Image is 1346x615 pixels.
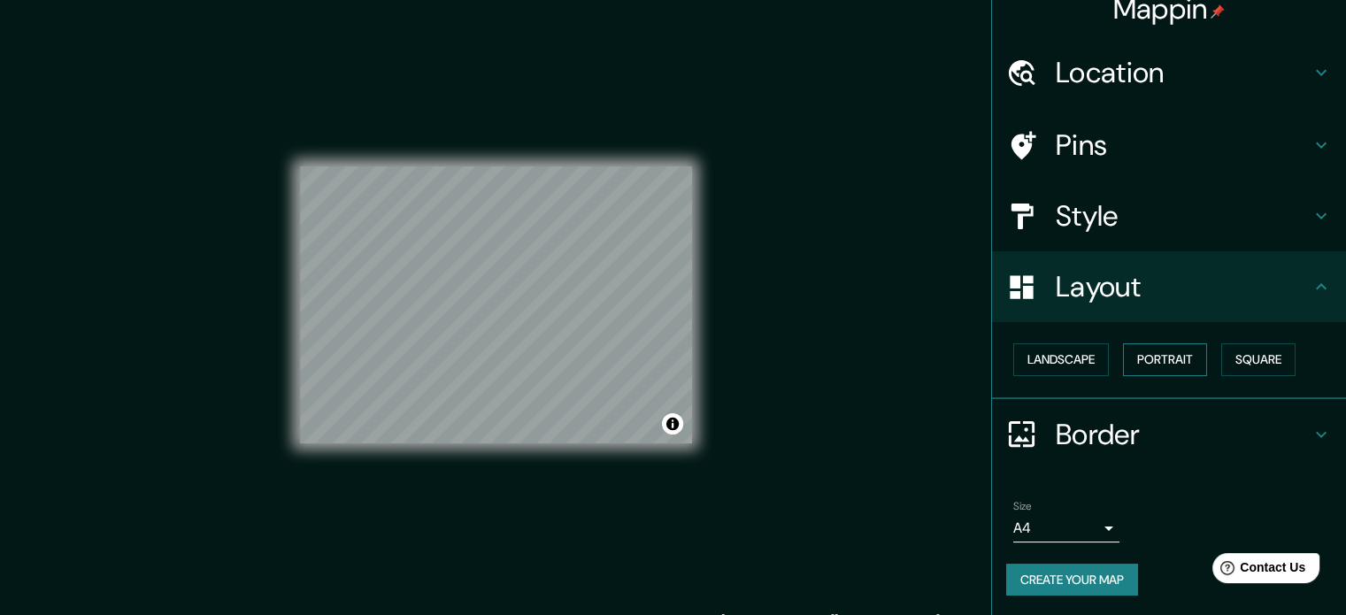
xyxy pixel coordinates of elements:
button: Square [1221,343,1296,376]
img: pin-icon.png [1211,4,1225,19]
h4: Style [1056,198,1311,234]
h4: Layout [1056,269,1311,304]
div: Layout [992,251,1346,322]
h4: Pins [1056,127,1311,163]
button: Portrait [1123,343,1207,376]
div: Border [992,399,1346,470]
div: Location [992,37,1346,108]
iframe: Help widget launcher [1188,546,1327,596]
h4: Location [1056,55,1311,90]
label: Size [1013,498,1032,513]
button: Create your map [1006,564,1138,596]
div: Style [992,181,1346,251]
canvas: Map [300,166,692,443]
h4: Border [1056,417,1311,452]
button: Toggle attribution [662,413,683,434]
div: A4 [1013,514,1119,542]
div: Pins [992,110,1346,181]
button: Landscape [1013,343,1109,376]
